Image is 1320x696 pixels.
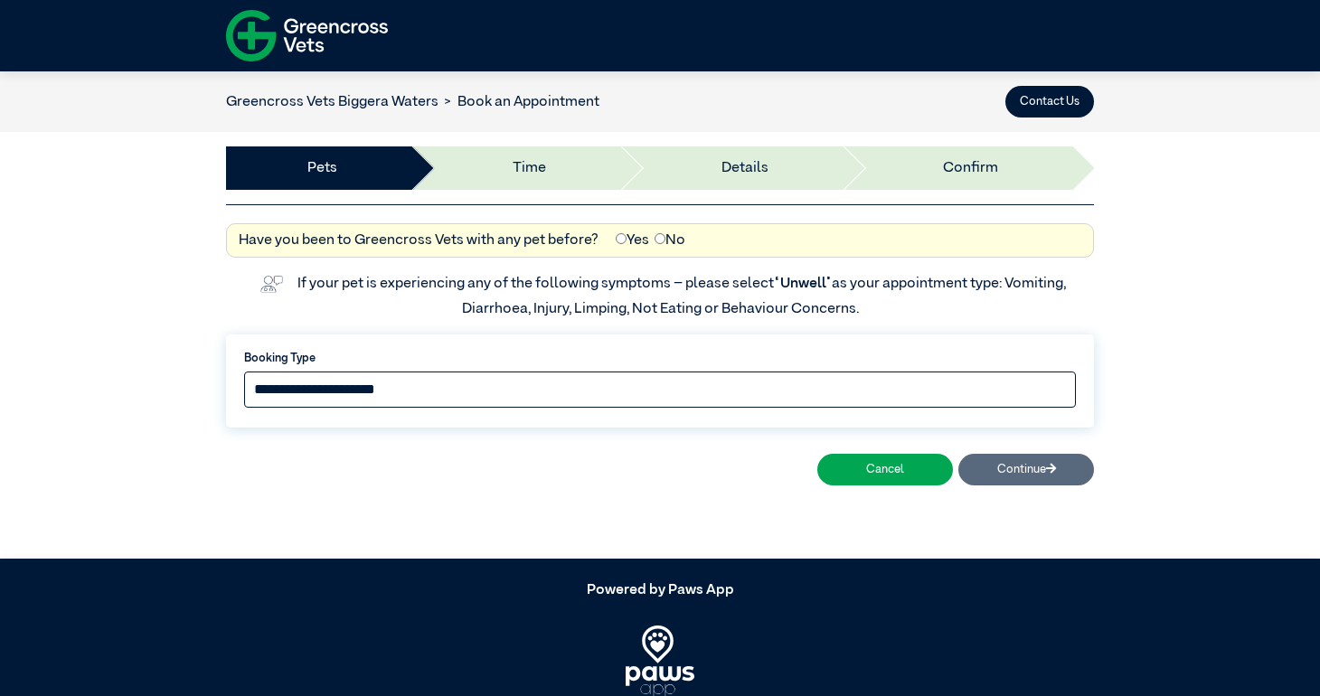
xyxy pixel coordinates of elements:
nav: breadcrumb [226,91,599,113]
label: Booking Type [244,350,1076,367]
button: Contact Us [1005,86,1094,118]
span: “Unwell” [774,277,832,291]
label: No [655,230,685,251]
input: Yes [616,233,627,244]
label: If your pet is experiencing any of the following symptoms – please select as your appointment typ... [297,277,1069,316]
label: Yes [616,230,649,251]
img: f-logo [226,5,388,67]
a: Greencross Vets Biggera Waters [226,95,438,109]
a: Pets [307,157,337,179]
img: vet [254,269,288,298]
input: No [655,233,665,244]
li: Book an Appointment [438,91,599,113]
h5: Powered by Paws App [226,582,1094,599]
button: Cancel [817,454,953,485]
label: Have you been to Greencross Vets with any pet before? [239,230,599,251]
